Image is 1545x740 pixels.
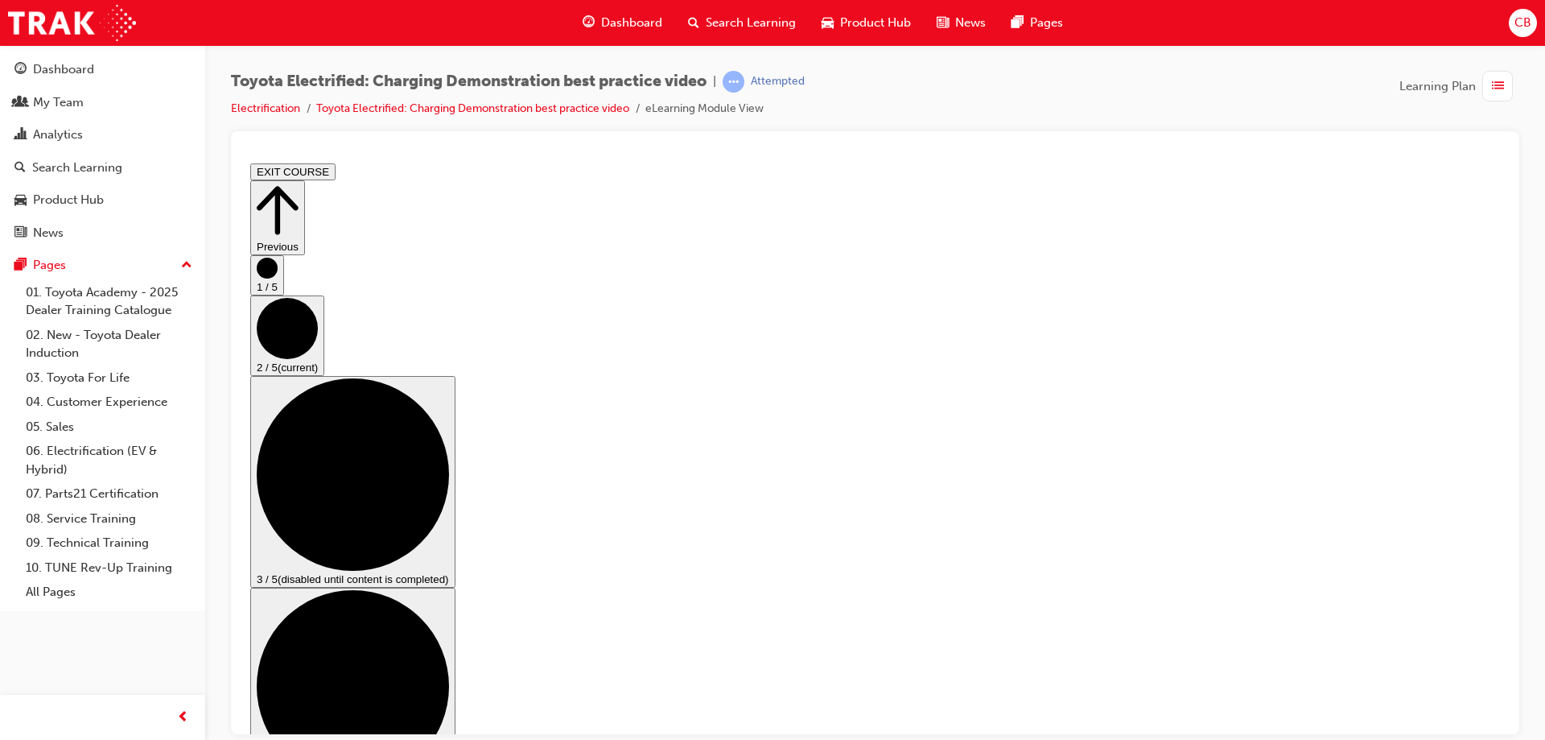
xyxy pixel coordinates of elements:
div: My Team [33,93,84,112]
span: Product Hub [840,14,911,32]
button: Pages [6,250,199,280]
a: My Team [6,88,199,118]
span: up-icon [181,255,192,276]
a: 04. Customer Experience [19,390,199,415]
button: EXIT COURSE [6,6,92,23]
span: pages-icon [1011,13,1024,33]
a: Toyota Electrified: Charging Demonstration best practice video [316,101,629,115]
a: news-iconNews [924,6,999,39]
span: guage-icon [583,13,595,33]
button: DashboardMy TeamAnalyticsSearch LearningProduct HubNews [6,52,199,250]
span: (current) [34,205,74,217]
span: search-icon [14,161,26,176]
div: News [33,224,64,242]
a: guage-iconDashboard [570,6,675,39]
a: 02. New - Toyota Dealer Induction [19,323,199,366]
button: 1 / 5 [6,98,40,138]
span: news-icon [937,13,949,33]
span: people-icon [14,96,27,110]
span: News [955,14,986,32]
span: list-icon [1492,76,1504,97]
span: guage-icon [14,63,27,77]
span: Learning Plan [1399,77,1476,96]
span: 3 / 5 [13,416,34,428]
a: 10. TUNE Rev-Up Training [19,556,199,581]
a: Dashboard [6,55,199,85]
span: 1 / 5 [13,124,34,136]
div: Product Hub [33,191,104,209]
a: News [6,218,199,248]
a: car-iconProduct Hub [809,6,924,39]
a: All Pages [19,580,199,605]
a: 08. Service Training [19,506,199,531]
span: Search Learning [706,14,796,32]
button: CB [1509,9,1537,37]
span: car-icon [14,193,27,208]
a: Product Hub [6,185,199,215]
span: search-icon [688,13,699,33]
a: 06. Electrification (EV & Hybrid) [19,439,199,482]
span: CB [1514,14,1531,32]
button: Previous [6,23,61,98]
a: 01. Toyota Academy - 2025 Dealer Training Catalogue [19,280,199,323]
button: 3 / 5(disabled until content is completed) [6,219,212,431]
a: 09. Technical Training [19,531,199,556]
span: chart-icon [14,128,27,143]
div: Search Learning [32,159,122,177]
div: Attempted [751,74,805,89]
a: Electrification [231,101,300,115]
a: 07. Parts21 Certification [19,482,199,506]
a: search-iconSearch Learning [675,6,809,39]
button: Learning Plan [1399,71,1519,101]
span: Pages [1030,14,1063,32]
a: 05. Sales [19,415,199,440]
span: Previous [13,84,55,96]
span: 2 / 5 [13,205,34,217]
span: | [713,72,716,91]
span: prev-icon [177,708,189,728]
span: news-icon [14,226,27,241]
div: Analytics [33,126,83,144]
span: Toyota Electrified: Charging Demonstration best practice video [231,72,707,91]
div: Pages [33,256,66,275]
a: pages-iconPages [999,6,1076,39]
div: Dashboard [33,60,94,79]
a: Analytics [6,120,199,150]
span: (disabled until content is completed) [34,416,205,428]
span: Dashboard [601,14,662,32]
a: 03. Toyota For Life [19,366,199,391]
a: Search Learning [6,153,199,183]
span: learningRecordVerb_ATTEMPT-icon [723,71,744,93]
button: 2 / 5(current) [6,138,80,219]
span: car-icon [822,13,834,33]
img: Trak [8,5,136,41]
li: eLearning Module View [645,100,764,118]
span: pages-icon [14,258,27,273]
